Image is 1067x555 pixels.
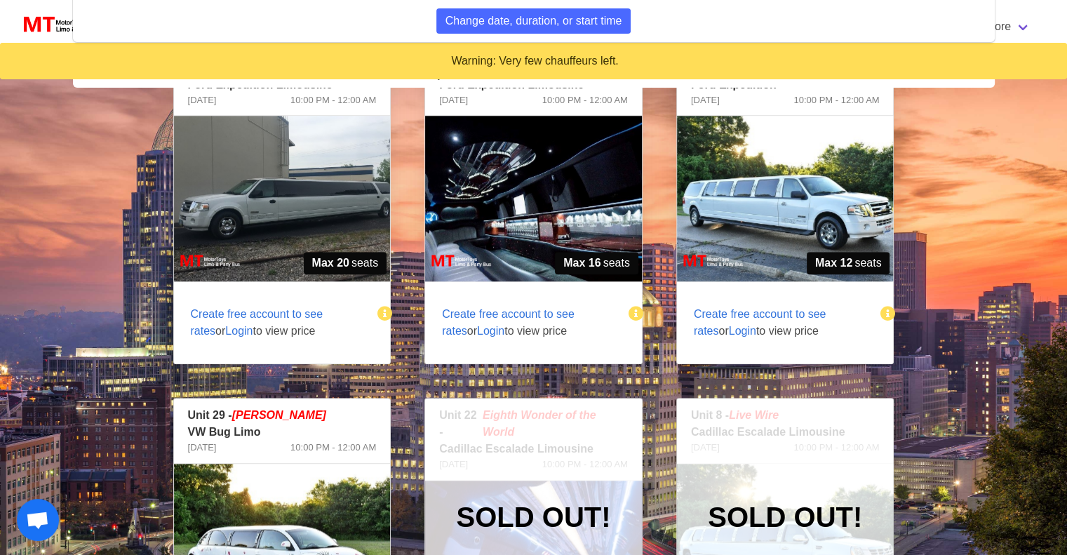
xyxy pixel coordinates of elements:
[188,93,217,107] span: [DATE]
[977,13,1039,41] a: More
[188,441,217,455] span: [DATE]
[290,93,376,107] span: 10:00 PM - 12:00 AM
[20,15,106,34] img: MotorToys Logo
[188,424,377,441] p: VW Bug Limo
[477,325,504,337] span: Login
[436,8,631,34] button: Change date, duration, or start time
[312,255,349,272] strong: Max 20
[425,289,631,356] span: or to view price
[691,93,720,107] span: [DATE]
[815,255,852,272] strong: Max 12
[17,499,59,541] a: Open chat
[439,93,468,107] span: [DATE]
[225,325,253,337] span: Login
[425,116,642,281] img: 02%2002.jpg
[729,325,756,337] span: Login
[793,93,879,107] span: 10:00 PM - 12:00 AM
[191,308,323,337] span: Create free account to see rates
[174,289,380,356] span: or to view price
[807,252,890,274] span: seats
[555,252,638,274] span: seats
[677,289,883,356] span: or to view price
[677,116,894,281] img: 07%2001.jpg
[174,116,391,281] img: 27%2001.jpg
[290,441,376,455] span: 10:00 PM - 12:00 AM
[542,93,628,107] span: 10:00 PM - 12:00 AM
[694,308,826,337] span: Create free account to see rates
[563,255,600,272] strong: Max 16
[304,252,387,274] span: seats
[11,53,1059,69] div: Warning: Very few chauffeurs left.
[442,308,575,337] span: Create free account to see rates
[445,13,622,29] span: Change date, duration, or start time
[232,409,326,421] em: [PERSON_NAME]
[188,407,377,424] p: Unit 29 -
